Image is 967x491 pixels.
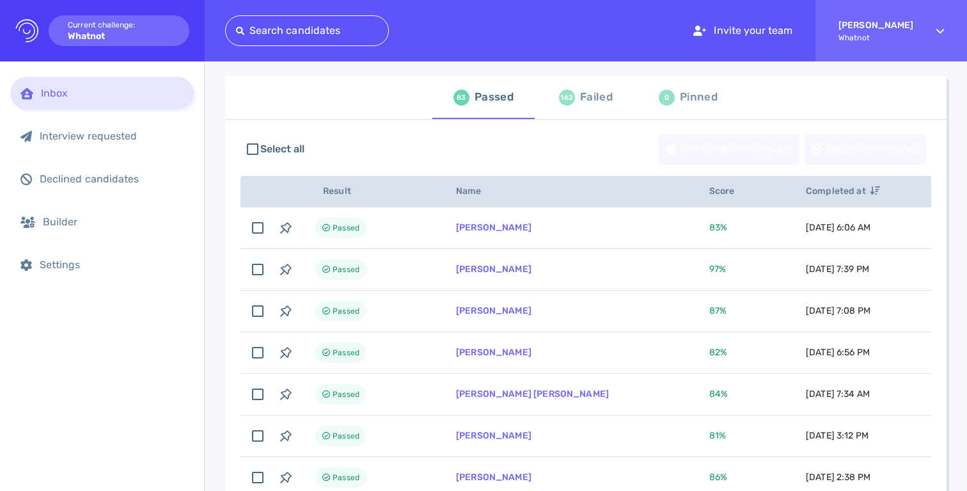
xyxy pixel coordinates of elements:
[456,347,531,358] a: [PERSON_NAME]
[40,259,184,271] div: Settings
[333,262,359,277] span: Passed
[333,387,359,402] span: Passed
[709,430,726,441] span: 81 %
[453,90,469,106] div: 83
[456,430,531,441] a: [PERSON_NAME]
[456,472,531,483] a: [PERSON_NAME]
[40,173,184,185] div: Declined candidates
[456,222,531,233] a: [PERSON_NAME]
[40,130,184,142] div: Interview requested
[806,389,870,399] span: [DATE] 7:34 AM
[680,88,718,107] div: Pinned
[806,347,870,358] span: [DATE] 6:56 PM
[559,90,575,106] div: 162
[333,428,359,444] span: Passed
[659,134,799,164] div: Send interview request
[709,186,749,197] span: Score
[260,141,305,157] span: Select all
[300,176,441,207] th: Result
[43,216,184,228] div: Builder
[456,389,609,399] a: [PERSON_NAME] [PERSON_NAME]
[456,305,531,316] a: [PERSON_NAME]
[709,347,727,358] span: 82 %
[709,222,727,233] span: 83 %
[333,470,359,485] span: Passed
[580,88,613,107] div: Failed
[333,345,359,360] span: Passed
[41,87,184,99] div: Inbox
[475,88,514,107] div: Passed
[456,264,531,275] a: [PERSON_NAME]
[806,186,880,197] span: Completed at
[709,389,728,399] span: 84 %
[456,186,496,197] span: Name
[806,264,869,275] span: [DATE] 7:39 PM
[333,220,359,236] span: Passed
[838,20,913,31] strong: [PERSON_NAME]
[659,90,675,106] div: 0
[333,303,359,319] span: Passed
[806,222,870,233] span: [DATE] 6:06 AM
[709,472,727,483] span: 86 %
[838,33,913,42] span: Whatnot
[658,134,799,165] button: Send interview request
[805,134,925,164] div: Decline candidates
[709,264,726,275] span: 97 %
[806,305,870,316] span: [DATE] 7:08 PM
[709,305,727,316] span: 87 %
[806,472,870,483] span: [DATE] 2:38 PM
[806,430,869,441] span: [DATE] 3:12 PM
